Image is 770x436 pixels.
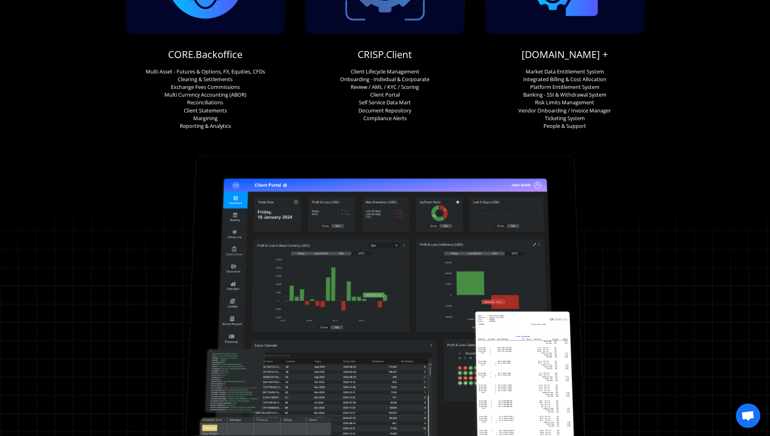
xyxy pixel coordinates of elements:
[146,68,265,130] p: Multi Asset - Futures & Options, FX, Equities, CFDs Clearing & Settlements Exchange Fees Commissi...
[340,68,429,122] p: Client Lifecycle Management Onboarding - Indivdual & Corpoarate Review / AML / KYC / Scoring Clie...
[168,47,242,61] a: CORE.Backoffice
[518,68,611,130] p: Market Data Entitlement System Integrated Billing & Cost Allocation Platform Entitlement System B...
[358,47,412,61] a: CRISP.Client
[736,404,760,428] a: Open chat
[522,47,608,61] a: [DOMAIN_NAME] +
